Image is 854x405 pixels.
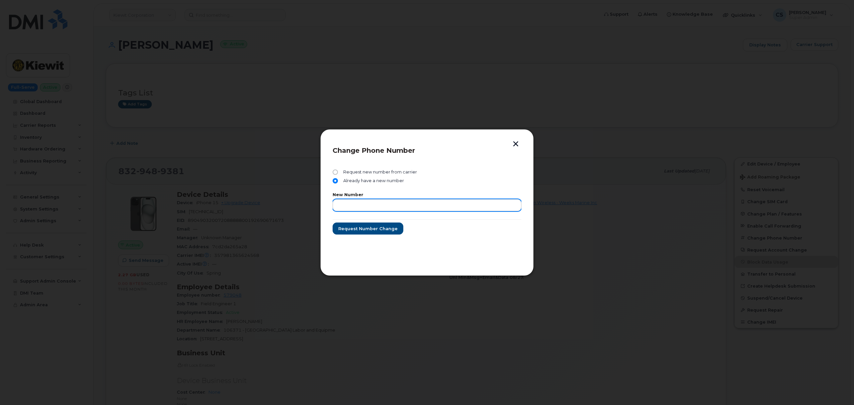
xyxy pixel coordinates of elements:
[333,223,403,235] button: Request number change
[825,376,849,400] iframe: Messenger Launcher
[341,178,404,183] span: Already have a new number
[341,169,417,175] span: Request new number from carrier
[333,178,338,183] input: Already have a new number
[338,226,398,232] span: Request number change
[333,193,521,197] label: New Number
[333,169,338,175] input: Request new number from carrier
[333,146,415,154] span: Change Phone Number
